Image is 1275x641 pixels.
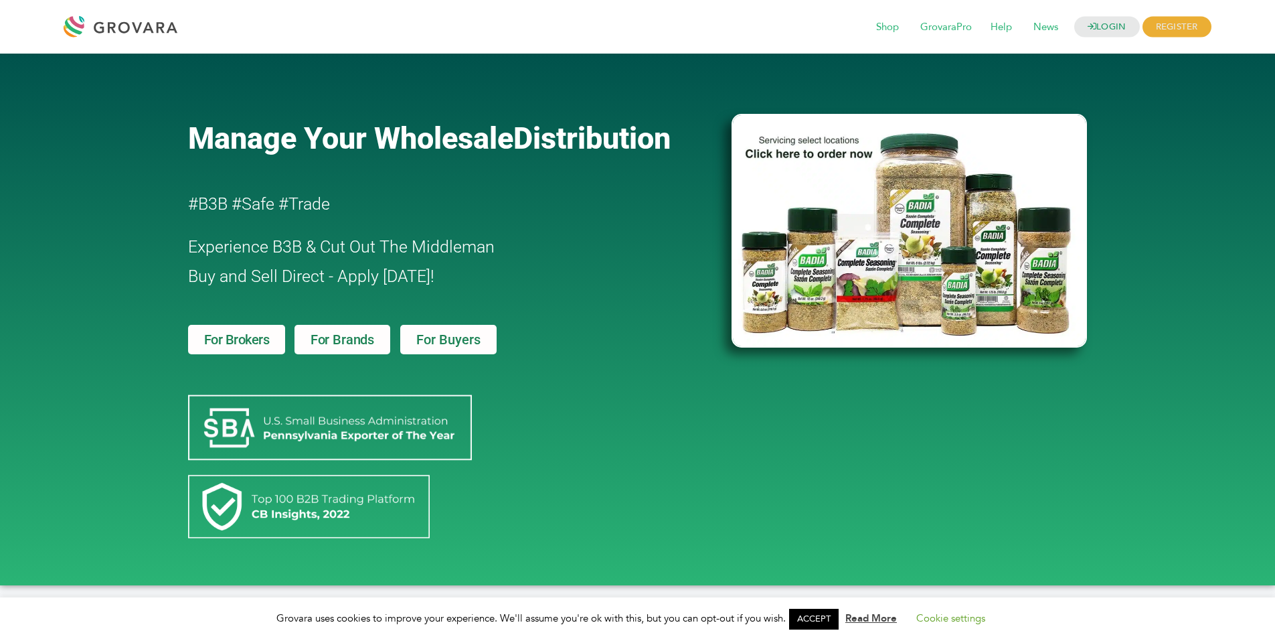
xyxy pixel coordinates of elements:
[188,121,513,156] span: Manage Your Wholesale
[294,325,390,354] a: For Brands
[188,237,495,257] span: Experience B3B & Cut Out The Middleman
[204,333,270,346] span: For Brokers
[188,267,434,286] span: Buy and Sell Direct - Apply [DATE]!
[789,609,839,630] a: ACCEPT
[911,15,981,40] span: GrovaraPro
[188,190,655,219] h2: #B3B #Safe #Trade
[276,612,999,625] span: Grovara uses cookies to improve your experience. We'll assume you're ok with this, but you can op...
[311,333,374,346] span: For Brands
[1142,17,1211,38] span: REGISTER
[867,20,908,35] a: Shop
[400,325,497,354] a: For Buyers
[981,20,1021,35] a: Help
[188,325,286,354] a: For Brokers
[188,121,710,156] a: Manage Your WholesaleDistribution
[916,612,985,625] a: Cookie settings
[911,20,981,35] a: GrovaraPro
[1024,20,1068,35] a: News
[845,612,897,625] a: Read More
[867,15,908,40] span: Shop
[1024,15,1068,40] span: News
[513,121,671,156] span: Distribution
[1074,17,1140,38] a: LOGIN
[981,15,1021,40] span: Help
[416,333,481,346] span: For Buyers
